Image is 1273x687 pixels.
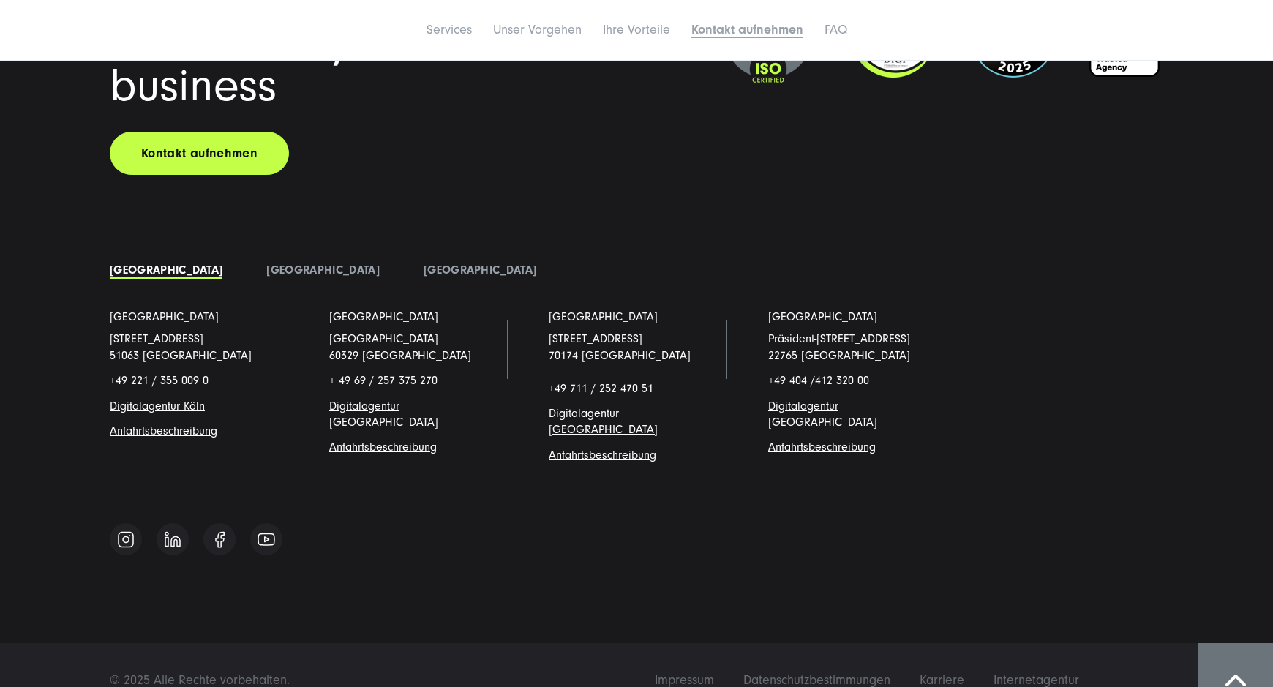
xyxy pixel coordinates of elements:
[815,374,869,387] span: 412 320 00
[266,263,379,277] a: [GEOGRAPHIC_DATA]
[603,22,670,37] a: Ihre Vorteile
[165,531,181,547] img: Follow us on Linkedin
[768,399,877,429] a: Digitalagentur [GEOGRAPHIC_DATA]
[110,309,219,325] a: [GEOGRAPHIC_DATA]
[329,349,471,362] a: 60329 [GEOGRAPHIC_DATA]
[110,349,252,362] a: 51063 [GEOGRAPHIC_DATA]
[424,263,536,277] a: [GEOGRAPHIC_DATA]
[768,440,876,454] a: Anfahrtsbeschreibung
[549,407,658,436] a: Digitalagentur [GEOGRAPHIC_DATA]
[825,22,847,37] a: FAQ
[199,399,205,413] a: n
[768,374,869,387] span: +49 404 /
[110,132,289,175] a: Kontakt aufnehmen
[258,533,275,546] img: Follow us on Youtube
[110,263,222,277] a: [GEOGRAPHIC_DATA]
[493,22,582,37] a: Unser Vorgehen
[329,374,438,387] span: + 49 69 / 257 375 270
[768,309,877,325] a: [GEOGRAPHIC_DATA]
[329,332,438,345] span: [GEOGRAPHIC_DATA]
[329,399,438,429] a: Digitalagentur [GEOGRAPHIC_DATA]
[117,530,135,549] img: Follow us on Instagram
[549,382,653,395] span: +49 711 / 252 470 51
[329,440,437,454] span: g
[329,309,438,325] a: [GEOGRAPHIC_DATA]
[215,531,225,548] img: Follow us on Facebook
[549,349,691,362] a: 70174 [GEOGRAPHIC_DATA]
[110,424,217,438] a: Anfahrtsbeschreibung
[110,332,203,345] a: [STREET_ADDRESS]
[549,448,656,462] a: Anfahrtsbeschreibung
[549,332,642,345] a: [STREET_ADDRESS]
[691,22,803,37] a: Kontakt aufnehmen
[110,372,285,388] p: +49 221 / 355 009 0
[110,399,199,413] a: Digitalagentur Köl
[549,309,658,325] a: [GEOGRAPHIC_DATA]
[427,22,472,37] a: Services
[768,331,944,364] p: Präsident-[STREET_ADDRESS] 22765 [GEOGRAPHIC_DATA]
[329,440,430,454] a: Anfahrtsbeschreibun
